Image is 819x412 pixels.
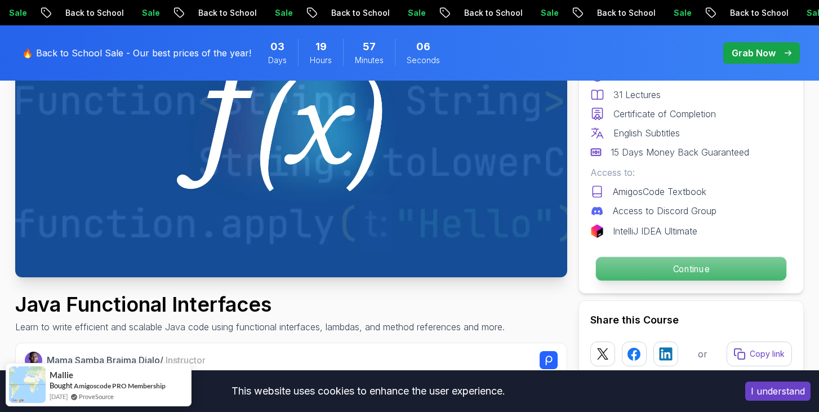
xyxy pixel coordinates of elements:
[528,7,564,19] p: Sale
[166,355,206,366] span: Instructor
[416,39,430,55] span: 6 Seconds
[584,7,661,19] p: Back to School
[22,46,251,60] p: 🔥 Back to School Sale - Our best prices of the year!
[613,88,661,101] p: 31 Lectures
[310,55,332,66] span: Hours
[52,7,129,19] p: Back to School
[50,370,73,380] span: Mallie
[268,55,287,66] span: Days
[750,348,785,360] p: Copy link
[8,379,728,404] div: This website uses cookies to enhance the user experience.
[590,224,604,238] img: jetbrains logo
[661,7,697,19] p: Sale
[50,392,68,401] span: [DATE]
[74,382,166,390] a: Amigoscode PRO Membership
[270,39,284,55] span: 3 Days
[727,342,792,366] button: Copy link
[745,382,811,401] button: Accept cookies
[395,7,431,19] p: Sale
[47,353,206,367] p: Mama Samba Braima Djalo /
[717,7,794,19] p: Back to School
[25,352,42,369] img: Nelson Djalo
[355,55,384,66] span: Minutes
[590,166,792,179] p: Access to:
[129,7,165,19] p: Sale
[613,204,716,218] p: Access to Discord Group
[15,320,505,334] p: Learn to write efficient and scalable Java code using functional interfaces, lambdas, and method ...
[590,312,792,328] h2: Share this Course
[318,7,395,19] p: Back to School
[50,381,73,390] span: Bought
[15,293,505,316] h1: Java Functional Interfaces
[732,46,776,60] p: Grab Now
[611,145,749,159] p: 15 Days Money Back Guaranteed
[698,347,707,361] p: or
[407,55,440,66] span: Seconds
[9,366,46,403] img: provesource social proof notification image
[262,7,298,19] p: Sale
[596,257,786,281] p: Continue
[315,39,327,55] span: 19 Hours
[613,185,706,198] p: AmigosCode Textbook
[79,392,114,401] a: ProveSource
[613,126,680,140] p: English Subtitles
[185,7,262,19] p: Back to School
[613,224,697,238] p: IntelliJ IDEA Ultimate
[595,256,787,281] button: Continue
[451,7,528,19] p: Back to School
[613,107,716,121] p: Certificate of Completion
[363,39,376,55] span: 57 Minutes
